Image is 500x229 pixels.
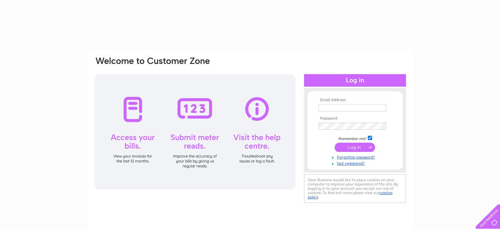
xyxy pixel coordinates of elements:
a: Not registered? [319,160,393,166]
input: Submit [335,143,375,152]
th: Password: [317,116,393,121]
div: Clear Business would like to place cookies on your computer to improve your experience of the sit... [304,174,406,203]
td: Remember me? [317,135,393,141]
th: Email Address: [317,98,393,102]
a: Forgotten password? [319,154,393,160]
a: cookies policy [308,190,393,199]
